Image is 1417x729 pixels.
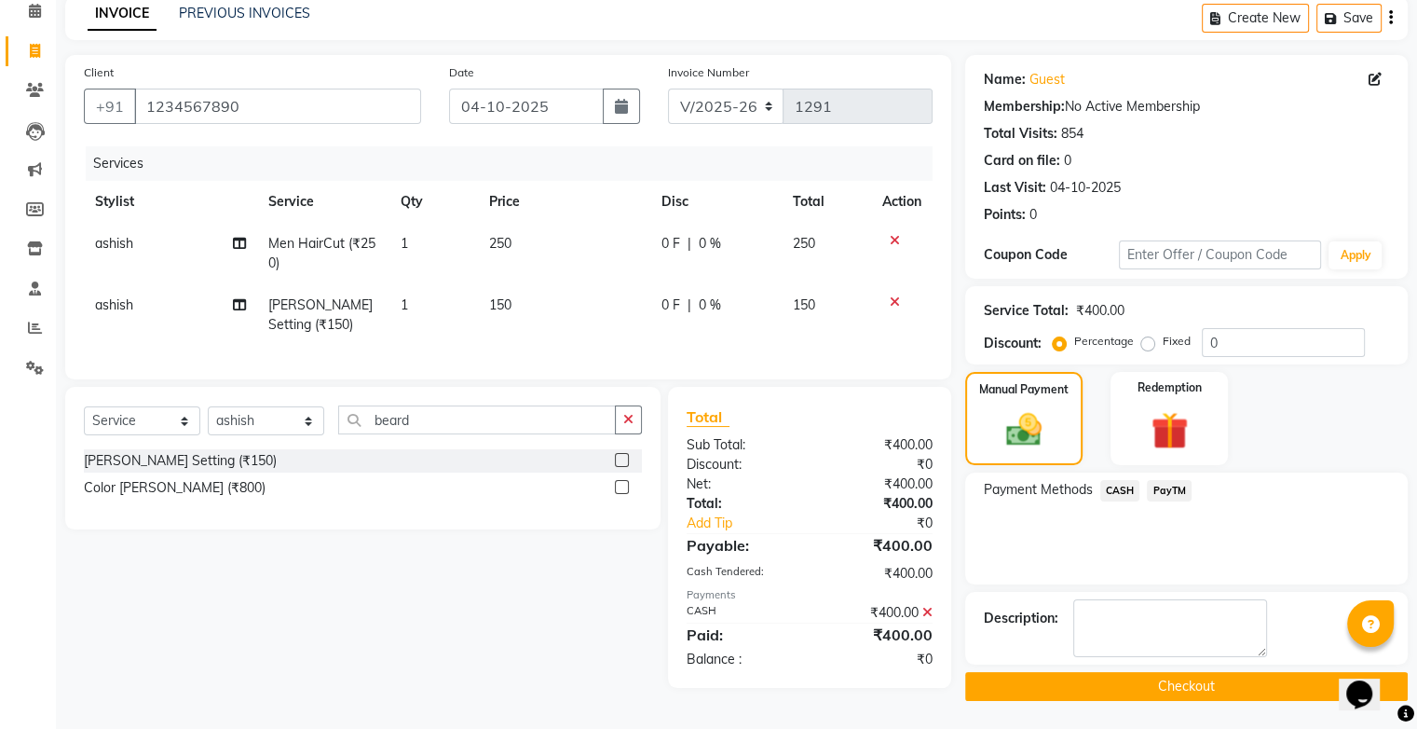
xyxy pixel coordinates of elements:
[1163,333,1191,350] label: Fixed
[673,494,810,514] div: Total:
[1074,333,1134,350] label: Percentage
[984,205,1026,225] div: Points:
[793,296,815,313] span: 150
[95,296,133,313] span: ashish
[1061,124,1083,144] div: 854
[871,181,933,223] th: Action
[1202,4,1309,33] button: Create New
[673,435,810,455] div: Sub Total:
[810,564,947,584] div: ₹400.00
[673,650,810,669] div: Balance :
[810,475,947,494] div: ₹400.00
[673,624,810,646] div: Paid:
[688,234,691,254] span: |
[338,406,616,434] input: Search or Scan
[661,234,680,254] span: 0 F
[699,296,721,315] span: 0 %
[810,624,947,646] div: ₹400.00
[984,609,1058,628] div: Description:
[984,178,1046,198] div: Last Visit:
[810,603,947,623] div: ₹400.00
[1339,654,1398,710] iframe: chat widget
[984,151,1060,171] div: Card on file:
[84,181,257,223] th: Stylist
[699,234,721,254] span: 0 %
[965,672,1408,701] button: Checkout
[401,296,408,313] span: 1
[1147,480,1192,502] span: PayTM
[389,181,478,223] th: Qty
[782,181,871,223] th: Total
[1119,241,1322,269] input: Enter Offer / Coupon Code
[668,64,749,81] label: Invoice Number
[984,124,1057,144] div: Total Visits:
[1029,70,1065,89] a: Guest
[134,89,421,124] input: Search by Name/Mobile/Email/Code
[661,296,680,315] span: 0 F
[84,451,277,471] div: [PERSON_NAME] Setting (₹150)
[688,296,691,315] span: |
[84,64,114,81] label: Client
[984,245,1119,265] div: Coupon Code
[1138,379,1202,396] label: Redemption
[84,89,136,124] button: +91
[810,534,947,557] div: ₹400.00
[489,235,511,252] span: 250
[673,603,810,623] div: CASH
[810,650,947,669] div: ₹0
[979,381,1069,398] label: Manual Payment
[179,5,310,21] a: PREVIOUS INVOICES
[995,409,1053,450] img: _cash.svg
[984,97,1389,117] div: No Active Membership
[687,587,933,603] div: Payments
[673,514,832,533] a: Add Tip
[984,97,1065,117] div: Membership:
[1064,151,1071,171] div: 0
[86,146,947,181] div: Services
[1328,241,1382,269] button: Apply
[650,181,782,223] th: Disc
[810,494,947,514] div: ₹400.00
[489,296,511,313] span: 150
[268,235,375,271] span: Men HairCut (₹250)
[1050,178,1121,198] div: 04-10-2025
[449,64,474,81] label: Date
[478,181,650,223] th: Price
[268,296,373,333] span: [PERSON_NAME] Setting (₹150)
[673,564,810,584] div: Cash Tendered:
[1316,4,1382,33] button: Save
[984,334,1042,353] div: Discount:
[832,514,946,533] div: ₹0
[257,181,389,223] th: Service
[95,235,133,252] span: ashish
[984,480,1093,500] span: Payment Methods
[687,407,729,427] span: Total
[1076,301,1124,321] div: ₹400.00
[810,455,947,475] div: ₹0
[84,478,266,498] div: Color [PERSON_NAME] (₹800)
[673,534,810,557] div: Payable:
[1139,407,1200,454] img: _gift.svg
[673,455,810,475] div: Discount:
[793,235,815,252] span: 250
[401,235,408,252] span: 1
[984,301,1069,321] div: Service Total:
[810,435,947,455] div: ₹400.00
[1029,205,1037,225] div: 0
[1100,480,1140,502] span: CASH
[984,70,1026,89] div: Name:
[673,475,810,494] div: Net:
